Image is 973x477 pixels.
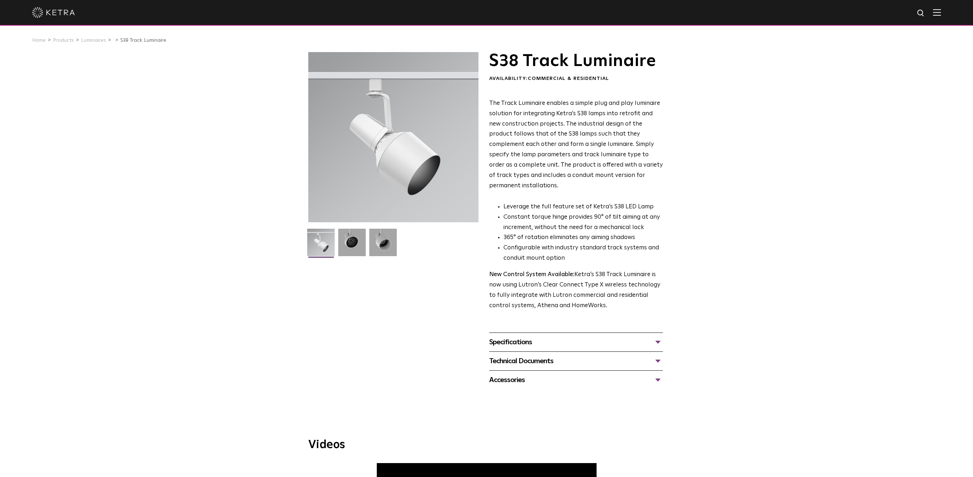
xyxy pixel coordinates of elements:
h1: S38 Track Luminaire [489,52,663,70]
li: Leverage the full feature set of Ketra’s S38 LED Lamp [503,202,663,212]
div: Accessories [489,374,663,386]
a: S38 Track Luminaire [120,38,166,43]
h3: Videos [308,439,665,451]
li: 365° of rotation eliminates any aiming shadows [503,233,663,243]
div: Availability: [489,75,663,82]
span: The Track Luminaire enables a simple plug and play luminaire solution for integrating Ketra’s S38... [489,100,663,189]
img: S38-Track-Luminaire-2021-Web-Square [307,229,335,262]
strong: New Control System Available: [489,272,574,278]
img: search icon [917,9,926,18]
div: Technical Documents [489,355,663,367]
a: Home [32,38,46,43]
li: Configurable with industry standard track systems and conduit mount option [503,243,663,264]
div: Specifications [489,336,663,348]
p: Ketra’s S38 Track Luminaire is now using Lutron’s Clear Connect Type X wireless technology to ful... [489,270,663,311]
img: 9e3d97bd0cf938513d6e [369,229,397,262]
a: Products [53,38,74,43]
li: Constant torque hinge provides 90° of tilt aiming at any increment, without the need for a mechan... [503,212,663,233]
span: Commercial & Residential [528,76,609,81]
img: Hamburger%20Nav.svg [933,9,941,16]
a: Luminaires [81,38,106,43]
img: ketra-logo-2019-white [32,7,75,18]
img: 3b1b0dc7630e9da69e6b [338,229,366,262]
